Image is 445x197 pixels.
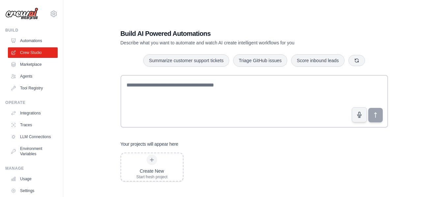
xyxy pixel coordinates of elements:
a: Crew Studio [8,47,58,58]
div: Create New [136,168,168,174]
button: Score inbound leads [291,54,345,67]
a: Automations [8,36,58,46]
div: Start fresh project [136,174,168,180]
h3: Your projects will appear here [121,141,179,147]
button: Get new suggestions [348,55,365,66]
a: Settings [8,185,58,196]
a: Traces [8,120,58,130]
a: Marketplace [8,59,58,70]
div: Operate [5,100,58,105]
img: Logo [5,8,38,20]
button: Click to speak your automation idea [352,107,367,122]
p: Describe what you want to automate and watch AI create intelligent workflows for you [121,39,342,46]
a: LLM Connections [8,132,58,142]
div: Manage [5,166,58,171]
h1: Build AI Powered Automations [121,29,342,38]
a: Environment Variables [8,143,58,159]
a: Usage [8,174,58,184]
a: Agents [8,71,58,82]
button: Summarize customer support tickets [143,54,229,67]
iframe: Chat Widget [412,165,445,197]
a: Tool Registry [8,83,58,93]
button: Triage GitHub issues [233,54,287,67]
div: Build [5,28,58,33]
a: Integrations [8,108,58,118]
